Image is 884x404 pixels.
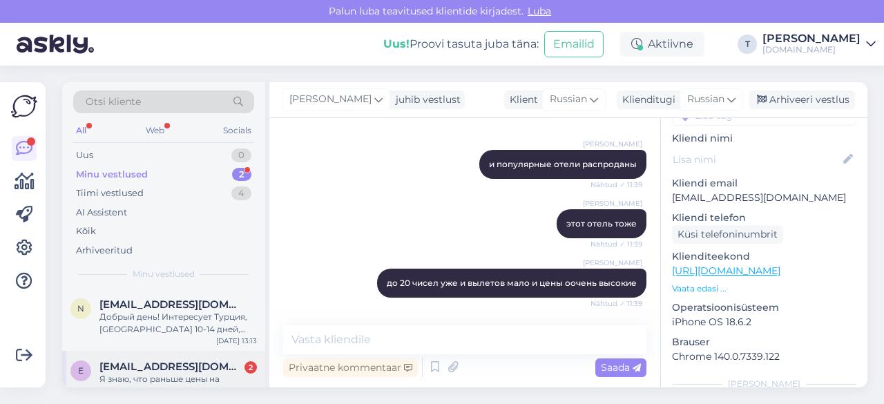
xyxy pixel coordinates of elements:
div: Minu vestlused [76,168,148,182]
a: [URL][DOMAIN_NAME] [672,264,780,277]
span: [PERSON_NAME] [289,92,372,107]
div: Klient [504,93,538,107]
span: Saada [601,361,641,374]
div: All [73,122,89,140]
div: Tiimi vestlused [76,186,144,200]
div: T [738,35,757,54]
span: и популярные отели распроданы [489,159,637,169]
p: Klienditeekond [672,249,856,264]
div: Privaatne kommentaar [283,358,418,377]
span: Russian [687,92,724,107]
span: этот отель тоже [566,218,637,229]
div: Kõik [76,224,96,238]
div: Arhiveeritud [76,244,133,258]
div: 2 [232,168,251,182]
div: [DOMAIN_NAME] [762,44,861,55]
div: Arhiveeri vestlus [749,90,855,109]
span: Minu vestlused [133,268,195,280]
div: Klienditugi [617,93,675,107]
div: Küsi telefoninumbrit [672,225,783,244]
span: Nähtud ✓ 11:39 [590,180,642,190]
span: Otsi kliente [86,95,141,109]
div: Добрый день! Интересует Турция, [GEOGRAPHIC_DATA] 10-14 дней, примерно с [DATE]. 2 взрослых. [99,311,257,336]
span: [PERSON_NAME] [583,139,642,149]
input: Lisa nimi [673,152,840,167]
span: до 20 чисел уже и вылетов мало и цены оочень высокие [387,278,637,288]
div: 2 [244,361,257,374]
div: Proovi tasuta juba täna: [383,36,539,52]
div: 0 [231,148,251,162]
div: juhib vestlust [390,93,461,107]
div: AI Assistent [76,206,127,220]
p: iPhone OS 18.6.2 [672,315,856,329]
div: Uus [76,148,93,162]
img: Askly Logo [11,93,37,119]
span: [PERSON_NAME] [583,258,642,268]
div: [DATE] 13:13 [216,336,257,346]
a: [PERSON_NAME][DOMAIN_NAME] [762,33,876,55]
div: Я знаю, что раньше цены на [GEOGRAPHIC_DATA] были хорошие перед Новым годом [99,373,257,398]
p: Chrome 140.0.7339.122 [672,349,856,364]
button: Emailid [544,31,604,57]
div: [PERSON_NAME] [762,33,861,44]
div: [PERSON_NAME] [672,378,856,390]
span: E [78,365,84,376]
div: Web [143,122,167,140]
p: Kliendi nimi [672,131,856,146]
p: Kliendi email [672,176,856,191]
span: Nähtud ✓ 11:39 [590,298,642,309]
div: Aktiivne [620,32,704,57]
span: natalja.72@bk.ru [99,298,243,311]
div: Socials [220,122,254,140]
p: Kliendi telefon [672,211,856,225]
span: Nähtud ✓ 11:39 [590,239,642,249]
p: Operatsioonisüsteem [672,300,856,315]
span: Russian [550,92,587,107]
span: Luba [523,5,555,17]
p: Vaata edasi ... [672,282,856,295]
b: Uus! [383,37,410,50]
p: Brauser [672,335,856,349]
p: [EMAIL_ADDRESS][DOMAIN_NAME] [672,191,856,205]
span: [PERSON_NAME] [583,198,642,209]
span: EvgeniyaEseniya2018@gmail.com [99,360,243,373]
span: n [77,303,84,314]
div: 4 [231,186,251,200]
